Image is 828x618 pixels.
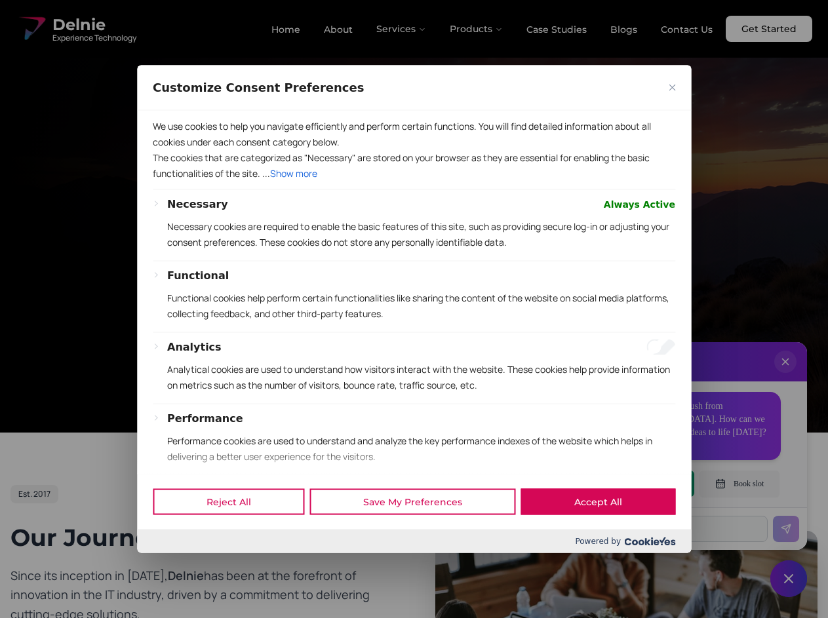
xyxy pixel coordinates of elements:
[270,165,317,181] button: Show more
[167,196,228,212] button: Necessary
[167,433,675,464] p: Performance cookies are used to understand and analyze the key performance indexes of the website...
[604,196,675,212] span: Always Active
[521,489,675,515] button: Accept All
[167,339,222,355] button: Analytics
[153,149,675,181] p: The cookies that are categorized as "Necessary" are stored on your browser as they are essential ...
[153,79,364,95] span: Customize Consent Preferences
[167,218,675,250] p: Necessary cookies are required to enable the basic features of this site, such as providing secur...
[167,410,243,426] button: Performance
[624,537,675,545] img: Cookieyes logo
[167,267,229,283] button: Functional
[153,489,304,515] button: Reject All
[167,290,675,321] p: Functional cookies help perform certain functionalities like sharing the content of the website o...
[669,84,675,90] img: Close
[646,339,675,355] input: Enable Analytics
[167,361,675,393] p: Analytical cookies are used to understand how visitors interact with the website. These cookies h...
[153,118,675,149] p: We use cookies to help you navigate efficiently and perform certain functions. You will find deta...
[137,530,691,553] div: Powered by
[309,489,515,515] button: Save My Preferences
